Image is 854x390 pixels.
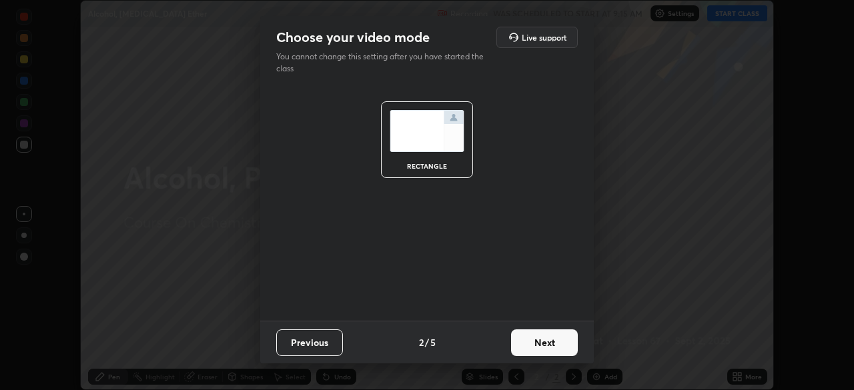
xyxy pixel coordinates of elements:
[522,33,566,41] h5: Live support
[390,110,464,152] img: normalScreenIcon.ae25ed63.svg
[425,335,429,349] h4: /
[511,329,578,356] button: Next
[400,163,454,169] div: rectangle
[276,29,430,46] h2: Choose your video mode
[430,335,436,349] h4: 5
[419,335,424,349] h4: 2
[276,329,343,356] button: Previous
[276,51,492,75] p: You cannot change this setting after you have started the class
